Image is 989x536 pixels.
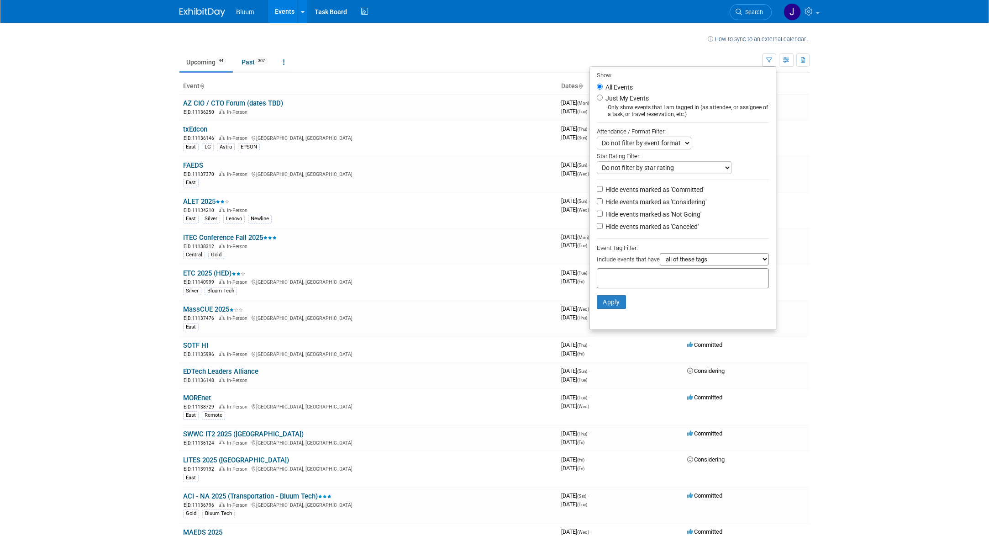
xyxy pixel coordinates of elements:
span: - [589,430,590,437]
div: Newline [248,215,272,223]
span: In-Person [227,279,250,285]
div: Only show events that I am tagged in (as attendee, or assignee of a task, or travel reservation, ... [597,104,769,118]
a: MassCUE 2025 [183,305,243,313]
div: [GEOGRAPHIC_DATA], [GEOGRAPHIC_DATA] [183,170,554,178]
span: EID: 11135996 [184,352,218,357]
button: Apply [597,295,626,309]
div: [GEOGRAPHIC_DATA], [GEOGRAPHIC_DATA] [183,350,554,358]
span: (Fri) [577,457,584,462]
label: Hide events marked as 'Committed' [604,185,704,194]
span: Committed [687,394,722,401]
div: East [183,215,199,223]
span: In-Person [227,244,250,249]
a: How to sync to an external calendar... [708,36,810,42]
span: [DATE] [561,278,584,285]
span: (Wed) [577,171,589,176]
th: Event [179,79,558,94]
span: [DATE] [561,170,589,177]
span: In-Person [227,351,250,357]
img: In-Person Event [219,315,225,320]
span: - [589,367,590,374]
span: [DATE] [561,269,590,276]
span: [DATE] [561,492,589,499]
span: [DATE] [561,99,592,106]
span: [DATE] [561,376,587,383]
span: EID: 11137370 [184,172,218,177]
div: Bluum Tech [202,509,235,518]
div: Lenovo [223,215,245,223]
img: In-Person Event [219,109,225,114]
a: AZ CIO / CTO Forum (dates TBD) [183,99,283,107]
img: Justin Chaloner [784,3,801,21]
div: [GEOGRAPHIC_DATA], [GEOGRAPHIC_DATA] [183,501,554,509]
img: In-Person Event [219,171,225,176]
img: ExhibitDay [179,8,225,17]
span: (Tue) [577,395,587,400]
span: 44 [216,58,226,64]
span: In-Person [227,315,250,321]
span: [DATE] [561,430,590,437]
span: - [589,125,590,132]
a: Search [730,4,772,20]
img: In-Person Event [219,244,225,248]
label: All Events [604,84,633,90]
div: East [183,411,199,419]
img: In-Person Event [219,279,225,284]
div: East [183,474,199,482]
span: (Fri) [577,279,584,284]
span: (Tue) [577,243,587,248]
a: Past307 [235,53,274,71]
span: (Fri) [577,466,584,471]
span: - [586,456,587,463]
div: East [183,179,199,187]
span: [DATE] [561,242,587,249]
img: In-Person Event [219,502,225,507]
a: Upcoming44 [179,53,233,71]
span: [DATE] [561,134,587,141]
div: LG [202,143,214,151]
span: [DATE] [561,125,590,132]
img: In-Person Event [219,466,225,471]
span: [DATE] [561,161,590,168]
a: Sort by Start Date [578,82,583,90]
div: Astra [217,143,235,151]
span: [DATE] [561,403,589,409]
span: - [588,492,589,499]
span: EID: 11136146 [184,136,218,141]
img: In-Person Event [219,377,225,382]
span: [DATE] [561,394,590,401]
span: EID: 11138729 [184,404,218,409]
div: Remote [202,411,225,419]
img: In-Person Event [219,404,225,409]
span: Considering [687,456,725,463]
a: Sort by Event Name [200,82,204,90]
span: - [589,161,590,168]
span: EID: 11134210 [184,208,218,213]
div: Gold [208,251,224,259]
span: In-Person [227,171,250,177]
div: [GEOGRAPHIC_DATA], [GEOGRAPHIC_DATA] [183,134,554,142]
span: (Thu) [577,431,587,436]
span: (Mon) [577,235,589,240]
div: East [183,323,199,331]
span: [DATE] [561,234,592,240]
span: (Sun) [577,163,587,168]
span: In-Person [227,404,250,410]
span: (Mon) [577,101,589,106]
span: Committed [687,341,722,348]
a: ETC 2025 (HED) [183,269,245,277]
label: Hide events marked as 'Canceled' [604,222,699,231]
span: EID: 11136124 [184,440,218,446]
div: Attendance / Format Filter: [597,126,769,137]
span: EID: 11136250 [184,110,218,115]
a: SOTF HI [183,341,208,350]
label: Just My Events [604,94,649,103]
div: [GEOGRAPHIC_DATA], [GEOGRAPHIC_DATA] [183,278,554,286]
a: EDTech Leaders Alliance [183,367,258,376]
div: Silver [183,287,201,295]
span: [DATE] [561,314,587,321]
a: ALET 2025 [183,197,229,206]
div: [GEOGRAPHIC_DATA], [GEOGRAPHIC_DATA] [183,439,554,446]
span: - [590,528,592,535]
span: [DATE] [561,305,592,312]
